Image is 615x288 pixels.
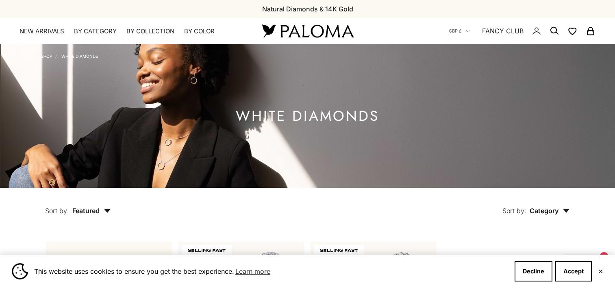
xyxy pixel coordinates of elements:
[449,27,470,35] button: GBP £
[34,265,508,277] span: This website uses cookies to ensure you get the best experience.
[20,27,64,35] a: NEW ARRIVALS
[555,261,592,281] button: Accept
[236,111,379,121] h1: White Diamonds
[20,27,243,35] nav: Primary navigation
[530,207,570,215] span: Category
[26,188,130,222] button: Sort by: Featured
[184,27,215,35] summary: By Color
[126,27,174,35] summary: By Collection
[262,4,353,14] p: Natural Diamonds & 14K Gold
[45,207,69,215] span: Sort by:
[182,245,232,256] span: SELLING FAST
[598,269,603,274] button: Close
[61,54,98,59] a: White Diamonds
[484,188,589,222] button: Sort by: Category
[502,207,526,215] span: Sort by:
[72,207,111,215] span: Featured
[234,265,272,277] a: Learn more
[74,27,117,35] summary: By Category
[449,27,462,35] span: GBP £
[20,54,32,59] a: Home
[20,52,98,59] nav: Breadcrumb
[515,261,552,281] button: Decline
[41,54,52,59] a: Shop
[449,18,595,44] nav: Secondary navigation
[482,26,524,36] a: FANCY CLUB
[12,263,28,279] img: Cookie banner
[314,245,364,256] span: SELLING FAST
